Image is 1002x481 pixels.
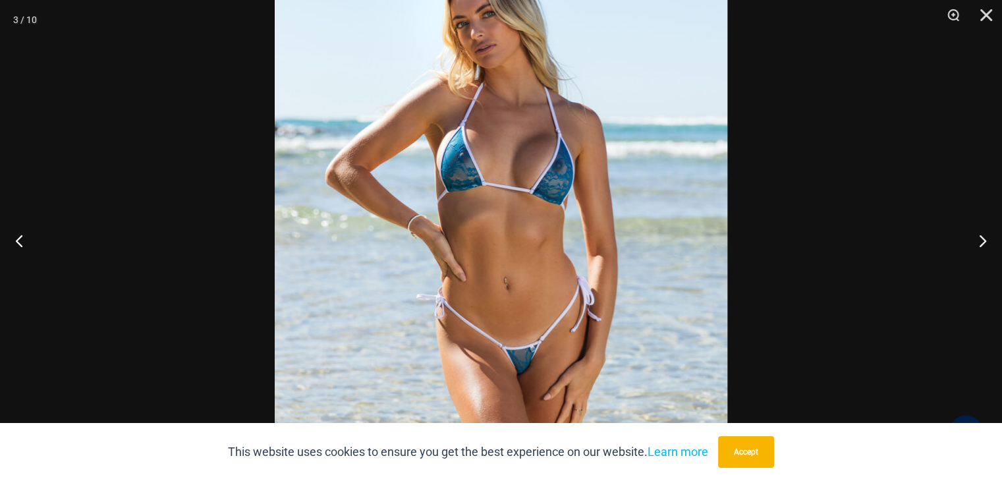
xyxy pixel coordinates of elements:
button: Accept [718,436,774,468]
a: Learn more [648,445,708,459]
div: 3 / 10 [13,10,37,30]
button: Next [953,208,1002,273]
p: This website uses cookies to ensure you get the best experience on our website. [228,442,708,462]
